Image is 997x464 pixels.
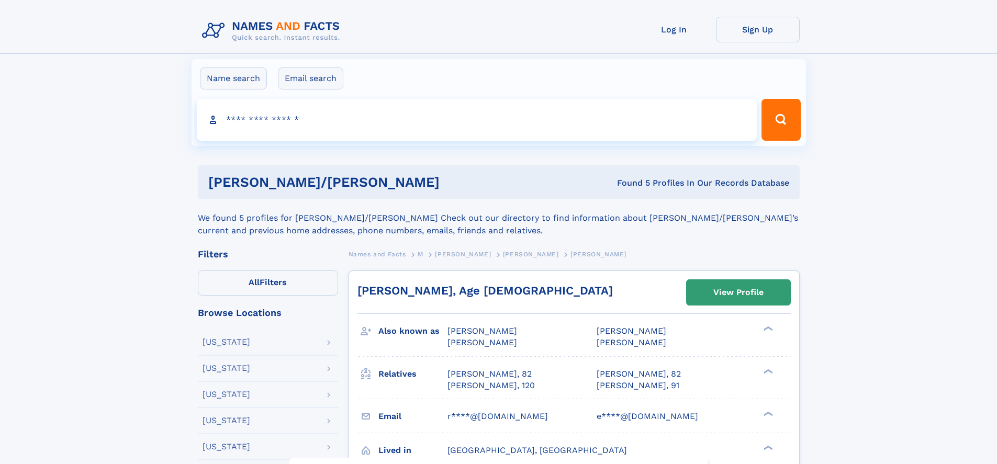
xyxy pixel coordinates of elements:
[597,326,666,336] span: [PERSON_NAME]
[378,322,447,340] h3: Also known as
[597,380,679,391] a: [PERSON_NAME], 91
[447,337,517,347] span: [PERSON_NAME]
[716,17,800,42] a: Sign Up
[435,251,491,258] span: [PERSON_NAME]
[687,280,790,305] a: View Profile
[418,247,423,261] a: M
[447,326,517,336] span: [PERSON_NAME]
[761,444,774,451] div: ❯
[200,67,267,89] label: Name search
[761,410,774,417] div: ❯
[528,177,789,189] div: Found 5 Profiles In Our Records Database
[447,380,535,391] a: [PERSON_NAME], 120
[418,251,423,258] span: M
[203,364,250,372] div: [US_STATE]
[761,368,774,375] div: ❯
[570,251,626,258] span: [PERSON_NAME]
[197,99,757,141] input: search input
[632,17,716,42] a: Log In
[203,416,250,425] div: [US_STATE]
[597,368,681,380] a: [PERSON_NAME], 82
[378,365,447,383] h3: Relatives
[761,325,774,332] div: ❯
[503,247,559,261] a: [PERSON_NAME]
[435,247,491,261] a: [PERSON_NAME]
[198,250,338,259] div: Filters
[203,338,250,346] div: [US_STATE]
[203,443,250,451] div: [US_STATE]
[597,337,666,347] span: [PERSON_NAME]
[349,247,406,261] a: Names and Facts
[203,390,250,399] div: [US_STATE]
[503,251,559,258] span: [PERSON_NAME]
[357,284,613,297] a: [PERSON_NAME], Age [DEMOGRAPHIC_DATA]
[378,442,447,459] h3: Lived in
[249,277,260,287] span: All
[278,67,343,89] label: Email search
[198,308,338,318] div: Browse Locations
[447,445,627,455] span: [GEOGRAPHIC_DATA], [GEOGRAPHIC_DATA]
[713,280,764,304] div: View Profile
[761,99,800,141] button: Search Button
[208,176,529,189] h1: [PERSON_NAME]/[PERSON_NAME]
[378,408,447,425] h3: Email
[198,199,800,237] div: We found 5 profiles for [PERSON_NAME]/[PERSON_NAME] Check out our directory to find information a...
[198,270,338,296] label: Filters
[447,368,532,380] a: [PERSON_NAME], 82
[198,17,349,45] img: Logo Names and Facts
